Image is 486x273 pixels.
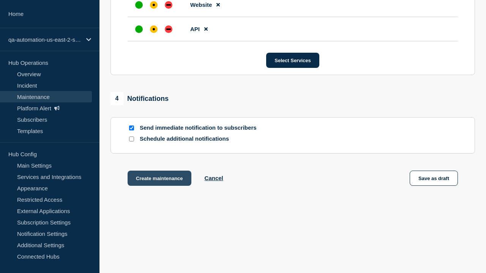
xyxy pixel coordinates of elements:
[135,1,143,9] div: up
[165,1,172,9] div: down
[8,36,81,43] p: qa-automation-us-east-2-staging
[266,53,319,68] button: Select Services
[150,25,158,33] div: affected
[140,124,261,132] p: Send immediate notification to subscribers
[205,175,223,181] button: Cancel
[410,171,458,186] button: Save as draft
[190,2,212,8] span: Website
[135,25,143,33] div: up
[110,92,123,105] span: 4
[110,92,169,105] div: Notifications
[165,25,172,33] div: down
[140,135,261,143] p: Schedule additional notifications
[190,26,200,32] span: API
[128,171,191,186] button: Create maintenance
[150,1,158,9] div: affected
[129,136,134,141] input: Schedule additional notifications
[129,126,134,130] input: Send immediate notification to subscribers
